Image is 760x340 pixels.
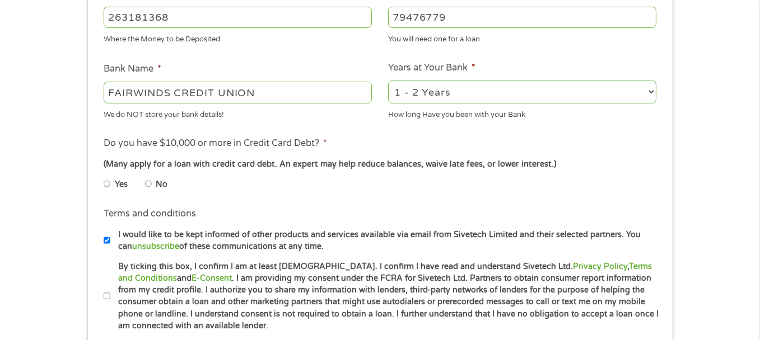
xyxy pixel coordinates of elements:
[104,138,327,149] label: Do you have $10,000 or more in Credit Card Debt?
[388,105,656,120] div: How long Have you been with your Bank
[192,273,232,283] a: E-Consent
[104,30,372,45] div: Where the Money to be Deposited
[132,242,179,251] a: unsubscribe
[388,62,475,74] label: Years at Your Bank
[110,261,660,332] label: By ticking this box, I confirm I am at least [DEMOGRAPHIC_DATA]. I confirm I have read and unders...
[118,262,652,283] a: Terms and Conditions
[104,63,161,75] label: Bank Name
[388,30,656,45] div: You will need one for a loan.
[104,105,372,120] div: We do NOT store your bank details!
[115,178,128,191] label: Yes
[104,208,196,220] label: Terms and conditions
[156,178,167,191] label: No
[388,7,656,28] input: 345634636
[573,262,627,271] a: Privacy Policy
[104,158,656,171] div: (Many apply for a loan with credit card debt. An expert may help reduce balances, waive late fees...
[110,229,660,253] label: I would like to be kept informed of other products and services available via email from Sivetech...
[104,7,372,28] input: 263177916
